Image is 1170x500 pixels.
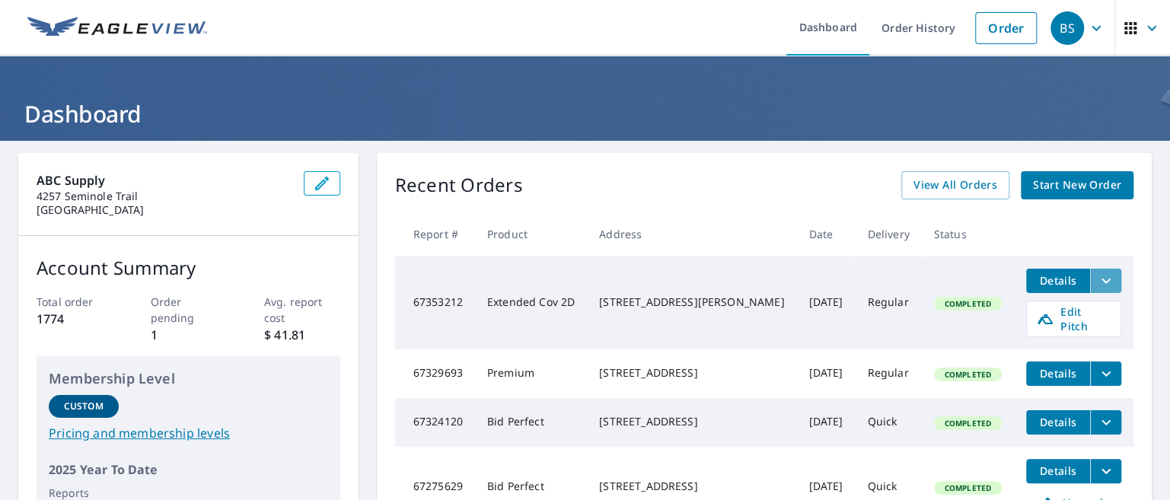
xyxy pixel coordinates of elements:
a: Pricing and membership levels [49,424,328,442]
td: Regular [855,349,921,398]
a: Order [975,12,1037,44]
p: Custom [64,400,104,413]
span: Completed [936,369,1000,380]
p: Total order [37,294,113,310]
span: Completed [936,482,1000,493]
button: filesDropdownBtn-67275629 [1090,459,1121,483]
td: 67324120 [395,398,475,447]
td: Quick [855,398,921,447]
p: Order pending [151,294,227,326]
p: Membership Level [49,368,328,389]
img: EV Logo [27,17,207,40]
th: Date [797,212,856,256]
th: Status [922,212,1014,256]
th: Product [475,212,587,256]
td: 67353212 [395,256,475,349]
button: detailsBtn-67324120 [1026,410,1090,435]
p: Avg. report cost [264,294,340,326]
div: [STREET_ADDRESS] [599,414,784,429]
td: [DATE] [797,256,856,349]
div: [STREET_ADDRESS][PERSON_NAME] [599,295,784,310]
span: Details [1035,366,1081,381]
span: Start New Order [1033,176,1121,195]
th: Report # [395,212,475,256]
button: detailsBtn-67353212 [1026,269,1090,293]
span: Edit Pitch [1036,304,1111,333]
p: Account Summary [37,254,340,282]
h1: Dashboard [18,98,1152,129]
span: Details [1035,463,1081,478]
p: 1774 [37,310,113,328]
p: 4257 Seminole Trail [37,189,292,203]
a: Edit Pitch [1026,301,1121,337]
button: filesDropdownBtn-67324120 [1090,410,1121,435]
span: View All Orders [913,176,997,195]
td: Extended Cov 2D [475,256,587,349]
p: ABC Supply [37,171,292,189]
td: Regular [855,256,921,349]
td: [DATE] [797,349,856,398]
a: View All Orders [901,171,1009,199]
td: [DATE] [797,398,856,447]
p: Recent Orders [395,171,523,199]
span: Completed [936,418,1000,428]
p: 2025 Year To Date [49,460,328,479]
p: [GEOGRAPHIC_DATA] [37,203,292,217]
button: filesDropdownBtn-67329693 [1090,361,1121,386]
td: Premium [475,349,587,398]
p: 1 [151,326,227,344]
th: Delivery [855,212,921,256]
span: Completed [936,298,1000,309]
p: $ 41.81 [264,326,340,344]
button: detailsBtn-67329693 [1026,361,1090,386]
td: Bid Perfect [475,398,587,447]
button: detailsBtn-67275629 [1026,459,1090,483]
span: Details [1035,415,1081,429]
div: [STREET_ADDRESS] [599,365,784,381]
span: Details [1035,273,1081,288]
button: filesDropdownBtn-67353212 [1090,269,1121,293]
a: Start New Order [1021,171,1133,199]
div: BS [1050,11,1084,45]
td: 67329693 [395,349,475,398]
div: [STREET_ADDRESS] [599,479,784,494]
th: Address [587,212,796,256]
